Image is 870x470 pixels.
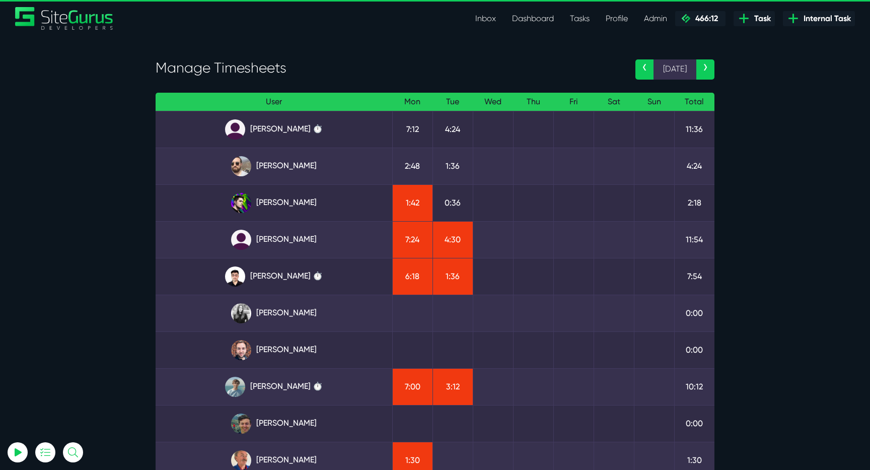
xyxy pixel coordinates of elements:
img: tkl4csrki1nqjgf0pb1z.png [225,377,245,397]
th: Thu [513,93,553,111]
img: ublsy46zpoyz6muduycb.jpg [231,156,251,176]
img: rxuxidhawjjb44sgel4e.png [231,193,251,213]
a: Admin [636,9,675,29]
button: Log In [33,178,143,199]
td: 7:24 [392,221,432,258]
th: Sun [634,93,674,111]
a: › [696,59,714,80]
td: 7:12 [392,111,432,148]
a: [PERSON_NAME] [164,340,384,360]
a: ‹ [635,59,654,80]
td: 0:00 [674,331,714,368]
a: 466:12 [675,11,726,26]
a: Internal Task [783,11,855,26]
a: SiteGurus [15,7,114,30]
a: Tasks [562,9,598,29]
td: 0:36 [432,184,473,221]
th: Sat [594,93,634,111]
img: default_qrqg0b.png [231,230,251,250]
span: [DATE] [654,59,696,80]
td: 1:42 [392,184,432,221]
a: [PERSON_NAME] ⏱️ [164,119,384,140]
h3: Manage Timesheets [156,59,620,77]
td: 2:48 [392,148,432,184]
td: 4:24 [432,111,473,148]
span: Internal Task [800,13,851,25]
td: 4:30 [432,221,473,258]
th: Wed [473,93,513,111]
a: [PERSON_NAME] [164,156,384,176]
td: 6:18 [392,258,432,295]
input: Email [33,118,143,141]
td: 2:18 [674,184,714,221]
td: 3:12 [432,368,473,405]
img: default_qrqg0b.png [225,119,245,140]
a: [PERSON_NAME] [164,303,384,323]
a: Dashboard [504,9,562,29]
span: Task [750,13,771,25]
a: [PERSON_NAME] ⏱️ [164,266,384,287]
span: 466:12 [691,14,718,23]
td: 11:36 [674,111,714,148]
td: 11:54 [674,221,714,258]
img: esb8jb8dmrsykbqurfoz.jpg [231,414,251,434]
td: 10:12 [674,368,714,405]
img: rgqpcqpgtbr9fmz9rxmm.jpg [231,303,251,323]
img: Sitegurus Logo [15,7,114,30]
th: Mon [392,93,432,111]
th: Total [674,93,714,111]
a: [PERSON_NAME] ⏱️ [164,377,384,397]
img: tfogtqcjwjterk6idyiu.jpg [231,340,251,360]
a: Inbox [467,9,504,29]
td: 0:00 [674,405,714,442]
td: 1:36 [432,148,473,184]
td: 7:00 [392,368,432,405]
td: 1:36 [432,258,473,295]
a: Task [734,11,775,26]
img: xv1kmavyemxtguplm5ir.png [225,266,245,287]
a: Profile [598,9,636,29]
a: [PERSON_NAME] [164,193,384,213]
td: 7:54 [674,258,714,295]
a: [PERSON_NAME] [164,414,384,434]
th: Tue [432,93,473,111]
th: User [156,93,392,111]
td: 4:24 [674,148,714,184]
th: Fri [553,93,594,111]
a: [PERSON_NAME] [164,230,384,250]
td: 0:00 [674,295,714,331]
